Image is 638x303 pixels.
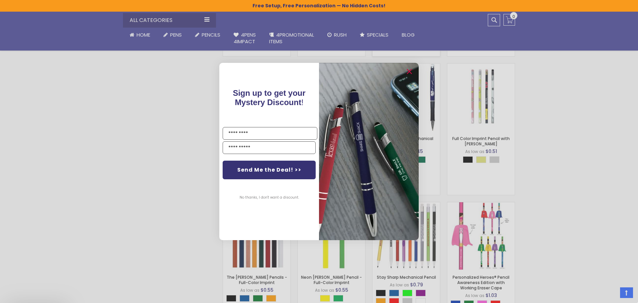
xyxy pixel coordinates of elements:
[236,189,302,206] button: No thanks, I don't want a discount.
[319,63,419,240] img: pop-up-image
[223,161,316,179] button: Send Me the Deal! >>
[233,88,306,107] span: !
[233,88,306,107] span: Sign up to get your Mystery Discount
[404,66,415,77] button: Close dialog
